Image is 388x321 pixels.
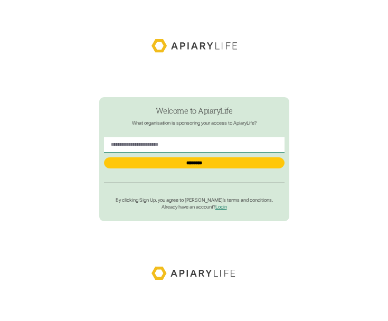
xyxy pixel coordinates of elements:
[104,107,285,115] h1: Welcome to ApiaryLife
[215,204,227,210] a: Login
[104,204,285,210] p: Already have an account?
[104,197,285,203] p: By clicking Sign Up, you agree to [PERSON_NAME]’s terms and conditions.
[99,97,289,221] form: find-employer
[104,120,285,126] p: What organisation is sponsoring your access to ApiaryLife?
